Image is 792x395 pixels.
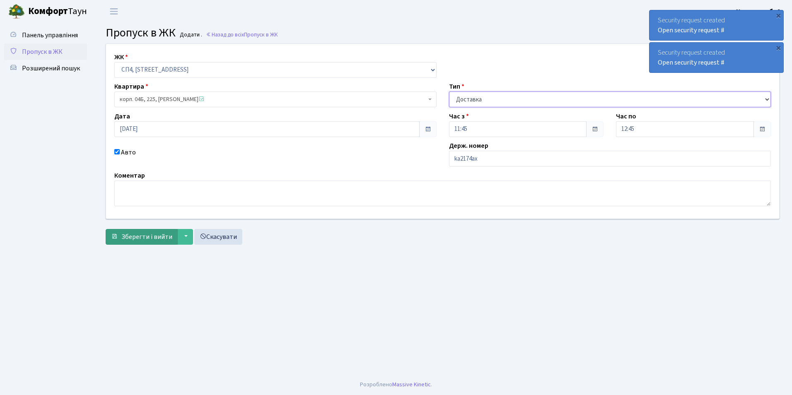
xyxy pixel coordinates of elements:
[121,232,172,241] span: Зберегти і вийти
[8,3,25,20] img: logo.png
[4,43,87,60] a: Пропуск в ЖК
[22,31,78,40] span: Панель управління
[28,5,87,19] span: Таун
[736,7,782,16] b: Консьєрж б. 4.
[206,31,278,39] a: Назад до всіхПропуск в ЖК
[449,151,771,166] input: АА1234АА
[28,5,68,18] b: Комфорт
[114,171,145,181] label: Коментар
[106,24,176,41] span: Пропуск в ЖК
[360,380,432,389] div: Розроблено .
[114,82,148,92] label: Квартира
[658,26,724,35] a: Open security request #
[104,5,124,18] button: Переключити навігацію
[22,47,63,56] span: Пропуск в ЖК
[120,95,426,104] span: корп. 04Б, 225, Танська Надія Миколаївна <span class='la la-check-square text-success'></span>
[774,11,782,19] div: ×
[244,31,278,39] span: Пропуск в ЖК
[650,43,783,72] div: Security request created
[178,31,202,39] small: Додати .
[194,229,242,245] a: Скасувати
[392,380,431,389] a: Massive Kinetic
[658,58,724,67] a: Open security request #
[449,111,469,121] label: Час з
[121,147,136,157] label: Авто
[650,10,783,40] div: Security request created
[774,43,782,52] div: ×
[736,7,782,17] a: Консьєрж б. 4.
[616,111,636,121] label: Час по
[449,82,464,92] label: Тип
[4,60,87,77] a: Розширений пошук
[4,27,87,43] a: Панель управління
[106,229,178,245] button: Зберегти і вийти
[449,141,488,151] label: Держ. номер
[114,111,130,121] label: Дата
[114,92,437,107] span: корп. 04Б, 225, Танська Надія Миколаївна <span class='la la-check-square text-success'></span>
[22,64,80,73] span: Розширений пошук
[114,52,128,62] label: ЖК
